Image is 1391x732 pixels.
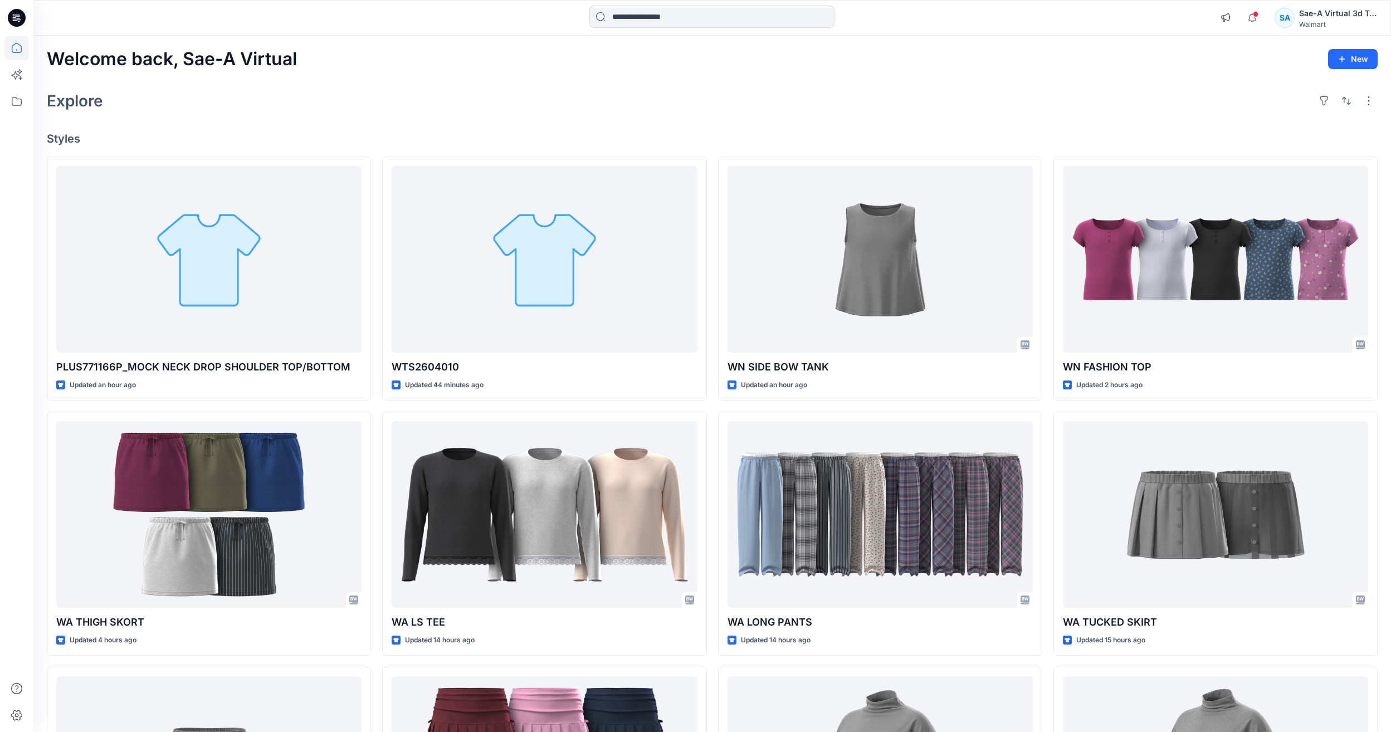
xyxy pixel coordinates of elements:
[1076,379,1143,391] p: Updated 2 hours ago
[1299,20,1377,28] div: Walmart
[1063,166,1368,353] a: WN FASHION TOP
[56,359,362,375] p: PLUS771166P_MOCK NECK DROP SHOULDER TOP/BOTTOM
[47,132,1378,145] h4: Styles
[728,421,1033,608] a: WA LONG PANTS
[1076,635,1145,646] p: Updated 15 hours ago
[56,614,362,630] p: WA THIGH SKORT
[47,49,297,70] h2: Welcome back, Sae-A Virtual
[70,635,136,646] p: Updated 4 hours ago
[1063,421,1368,608] a: WA TUCKED SKIRT
[405,379,484,391] p: Updated 44 minutes ago
[392,421,697,608] a: WA LS TEE
[741,635,811,646] p: Updated 14 hours ago
[1063,359,1368,375] p: WN FASHION TOP
[1299,7,1377,20] div: Sae-A Virtual 3d Team
[1063,614,1368,630] p: WA TUCKED SKIRT
[392,166,697,353] a: WTS2604010
[392,614,697,630] p: WA LS TEE
[56,421,362,608] a: WA THIGH SKORT
[56,166,362,353] a: PLUS771166P_MOCK NECK DROP SHOULDER TOP/BOTTOM
[70,379,136,391] p: Updated an hour ago
[728,359,1033,375] p: WN SIDE BOW TANK
[1328,49,1378,69] button: New
[728,166,1033,353] a: WN SIDE BOW TANK
[1275,8,1295,28] div: SA
[741,379,807,391] p: Updated an hour ago
[728,614,1033,630] p: WA LONG PANTS
[47,92,103,110] h2: Explore
[405,635,475,646] p: Updated 14 hours ago
[392,359,697,375] p: WTS2604010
